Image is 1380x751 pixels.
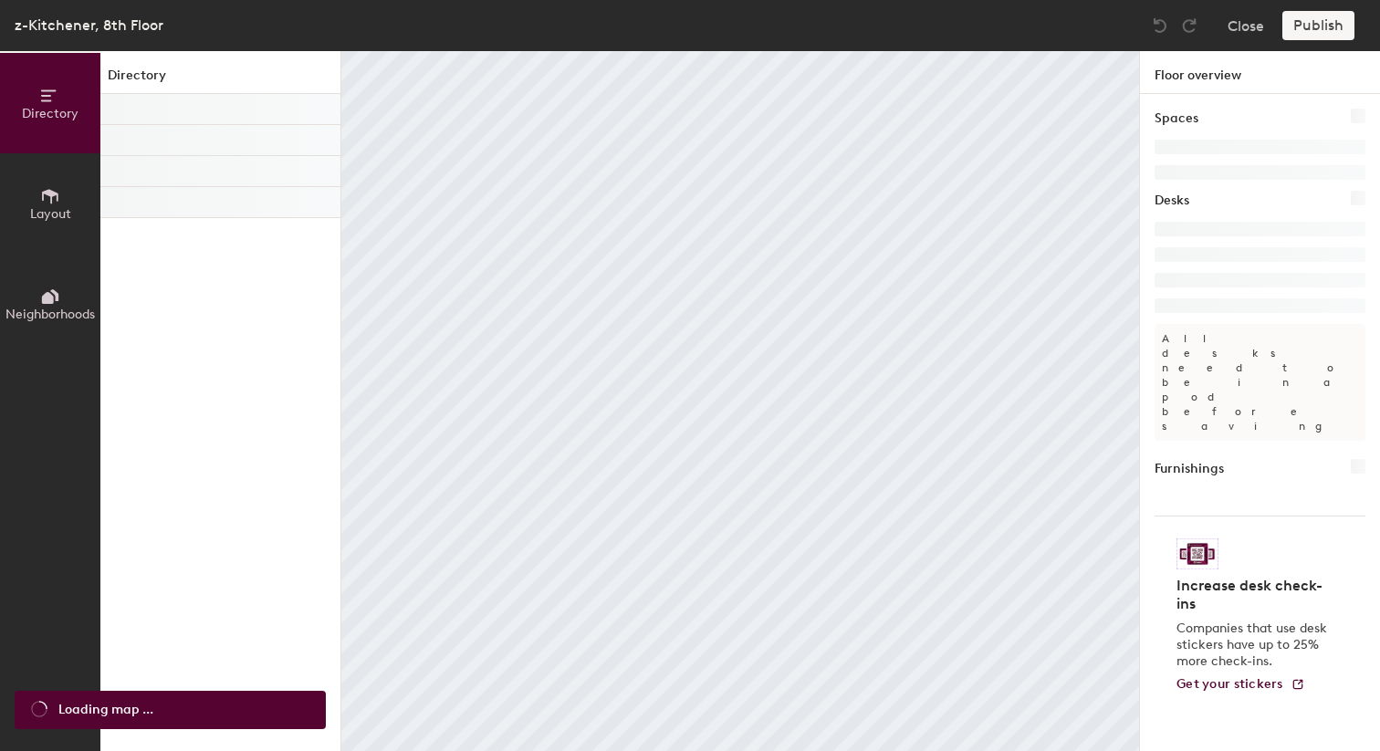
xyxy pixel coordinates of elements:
span: Get your stickers [1176,676,1283,692]
span: Neighborhoods [5,307,95,322]
h1: Directory [100,66,340,94]
a: Get your stickers [1176,677,1305,693]
h1: Floor overview [1140,51,1380,94]
h1: Desks [1155,191,1189,211]
span: Layout [30,206,71,222]
p: Companies that use desk stickers have up to 25% more check-ins. [1176,621,1333,670]
canvas: Map [341,51,1139,751]
img: Undo [1151,16,1169,35]
span: Loading map ... [58,700,153,720]
button: Close [1228,11,1264,40]
h4: Increase desk check-ins [1176,577,1333,613]
h1: Furnishings [1155,459,1224,479]
img: Sticker logo [1176,538,1218,569]
img: Redo [1180,16,1198,35]
h1: Spaces [1155,109,1198,129]
p: All desks need to be in a pod before saving [1155,324,1365,441]
span: Directory [22,106,78,121]
div: z-Kitchener, 8th Floor [15,14,163,37]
